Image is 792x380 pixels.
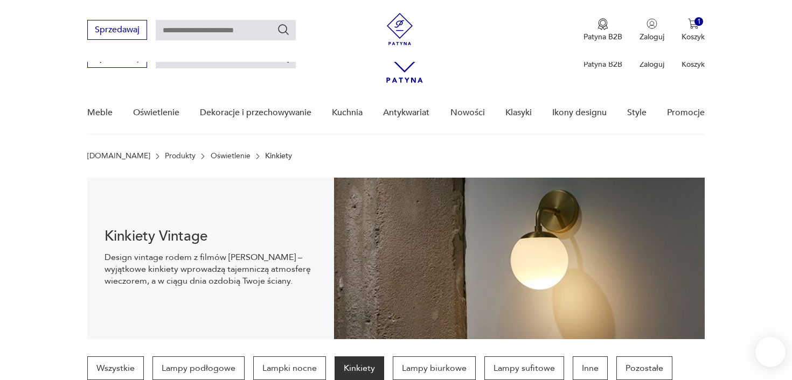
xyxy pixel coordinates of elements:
[682,32,705,42] p: Koszyk
[583,18,622,42] a: Ikona medaluPatyna B2B
[133,92,179,133] a: Oświetlenie
[253,356,326,380] a: Lampki nocne
[688,18,699,29] img: Ikona koszyka
[87,55,147,62] a: Sprzedawaj
[484,356,564,380] a: Lampy sufitowe
[105,230,317,243] h1: Kinkiety Vintage
[105,251,317,287] p: Design vintage rodem z filmów [PERSON_NAME] – wyjątkowe kinkiety wprowadzą tajemniczą atmosferę w...
[552,92,607,133] a: Ikony designu
[87,27,147,34] a: Sprzedawaj
[755,337,786,367] iframe: Smartsupp widget button
[583,18,622,42] button: Patyna B2B
[335,356,384,380] a: Kinkiety
[573,356,608,380] a: Inne
[640,32,664,42] p: Zaloguj
[393,356,476,380] a: Lampy biurkowe
[640,18,664,42] button: Zaloguj
[583,59,622,69] p: Patyna B2B
[598,18,608,30] img: Ikona medalu
[87,152,150,160] a: [DOMAIN_NAME]
[87,356,144,380] a: Wszystkie
[694,17,704,26] div: 1
[682,18,705,42] button: 1Koszyk
[165,152,196,160] a: Produkty
[616,356,672,380] a: Pozostałe
[332,92,363,133] a: Kuchnia
[211,152,251,160] a: Oświetlenie
[384,13,416,45] img: Patyna - sklep z meblami i dekoracjami vintage
[667,92,705,133] a: Promocje
[647,18,657,29] img: Ikonka użytkownika
[152,356,245,380] a: Lampy podłogowe
[627,92,647,133] a: Style
[265,152,292,160] p: Kinkiety
[640,59,664,69] p: Zaloguj
[583,32,622,42] p: Patyna B2B
[87,20,147,40] button: Sprzedawaj
[450,92,485,133] a: Nowości
[200,92,311,133] a: Dekoracje i przechowywanie
[682,59,705,69] p: Koszyk
[505,92,532,133] a: Klasyki
[383,92,429,133] a: Antykwariat
[334,178,705,339] img: Kinkiety vintage
[87,92,113,133] a: Meble
[277,23,290,36] button: Szukaj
